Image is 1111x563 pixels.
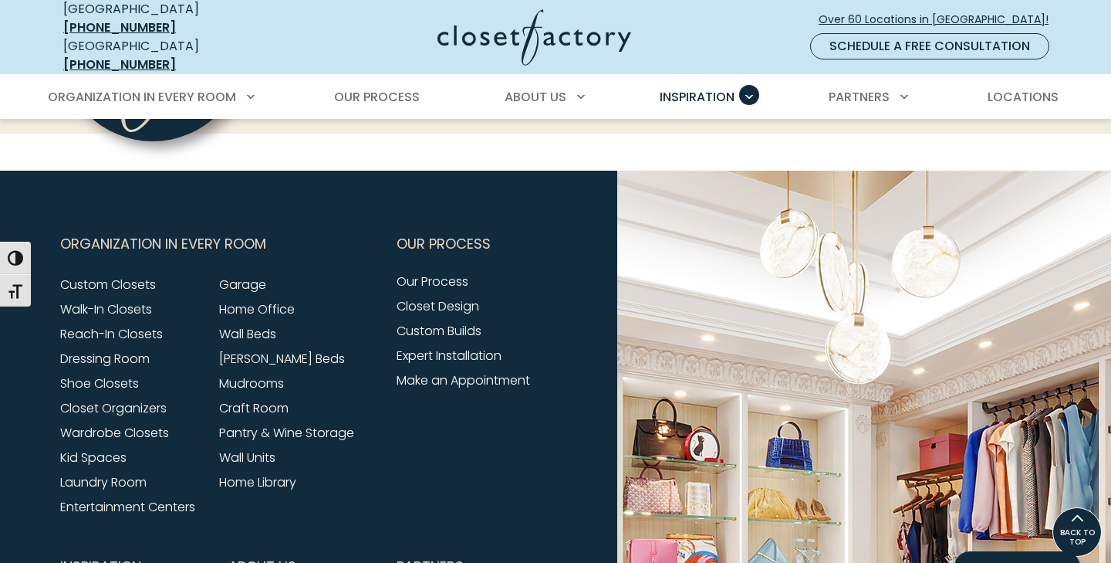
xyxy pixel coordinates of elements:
[37,76,1074,119] nav: Primary Menu
[505,88,566,106] span: About Us
[829,88,890,106] span: Partners
[60,399,167,417] a: Closet Organizers
[397,225,546,263] button: Footer Subnav Button - Our Process
[60,276,156,293] a: Custom Closets
[60,449,127,466] a: Kid Spaces
[60,498,195,516] a: Entertainment Centers
[397,371,530,389] a: Make an Appointment
[397,273,468,290] a: Our Process
[60,225,378,263] button: Footer Subnav Button - Organization in Every Room
[397,322,481,340] a: Custom Builds
[818,6,1062,33] a: Over 60 Locations in [GEOGRAPHIC_DATA]!
[60,350,150,368] a: Dressing Room
[60,473,147,491] a: Laundry Room
[219,473,296,491] a: Home Library
[397,297,479,315] a: Closet Design
[63,56,176,73] a: [PHONE_NUMBER]
[334,88,420,106] span: Our Process
[219,399,289,417] a: Craft Room
[988,88,1059,106] span: Locations
[1052,507,1102,557] a: BACK TO TOP
[219,276,266,293] a: Garage
[397,347,501,365] a: Expert Installation
[219,424,354,442] a: Pantry & Wine Storage
[60,424,169,442] a: Wardrobe Closets
[63,37,287,74] div: [GEOGRAPHIC_DATA]
[60,225,266,263] span: Organization in Every Room
[48,88,236,106] span: Organization in Every Room
[819,12,1061,28] span: Over 60 Locations in [GEOGRAPHIC_DATA]!
[219,449,275,466] a: Wall Units
[219,350,345,368] a: [PERSON_NAME] Beds
[60,325,163,343] a: Reach-In Closets
[60,300,152,318] a: Walk-In Closets
[63,19,176,36] a: [PHONE_NUMBER]
[397,225,491,263] span: Our Process
[219,300,295,318] a: Home Office
[1053,528,1101,547] span: BACK TO TOP
[219,325,276,343] a: Wall Beds
[810,33,1049,59] a: Schedule a Free Consultation
[219,375,284,392] a: Mudrooms
[437,9,631,66] img: Closet Factory Logo
[60,375,139,392] a: Shoe Closets
[660,88,734,106] span: Inspiration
